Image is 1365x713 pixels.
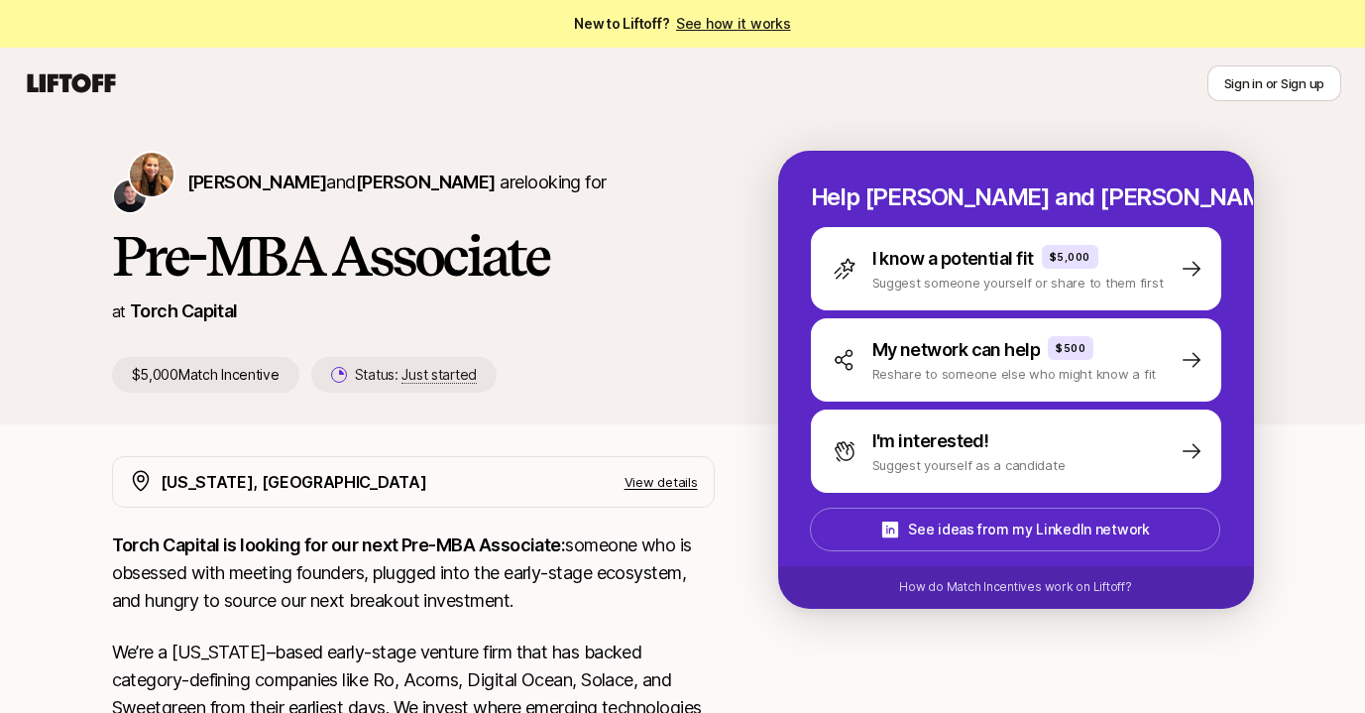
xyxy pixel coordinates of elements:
[811,183,1221,211] p: Help [PERSON_NAME] and [PERSON_NAME] hire
[114,180,146,212] img: Christopher Harper
[401,366,477,384] span: Just started
[872,455,1066,475] p: Suggest yourself as a candidate
[1050,249,1090,265] p: $5,000
[356,172,496,192] span: [PERSON_NAME]
[872,427,989,455] p: I'm interested!
[112,357,299,393] p: $5,000 Match Incentive
[908,518,1149,541] p: See ideas from my LinkedIn network
[130,153,173,196] img: Katie Reiner
[130,300,238,321] a: Torch Capital
[187,169,607,196] p: are looking for
[676,15,791,32] a: See how it works
[899,578,1131,596] p: How do Match Incentives work on Liftoff?
[872,336,1041,364] p: My network can help
[112,298,126,324] p: at
[872,245,1034,273] p: I know a potential fit
[187,172,327,192] span: [PERSON_NAME]
[574,12,790,36] span: New to Liftoff?
[355,363,477,387] p: Status:
[810,508,1220,551] button: See ideas from my LinkedIn network
[872,364,1157,384] p: Reshare to someone else who might know a fit
[112,532,715,615] p: someone who is obsessed with meeting founders, plugged into the early-stage ecosystem, and hungry...
[1056,340,1085,356] p: $500
[1207,65,1341,101] button: Sign in or Sign up
[112,535,566,555] strong: Torch Capital is looking for our next Pre-MBA Associate:
[625,472,698,492] p: View details
[161,469,427,495] p: [US_STATE], [GEOGRAPHIC_DATA]
[872,273,1164,293] p: Suggest someone yourself or share to them first
[326,172,495,192] span: and
[112,226,715,286] h1: Pre-MBA Associate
